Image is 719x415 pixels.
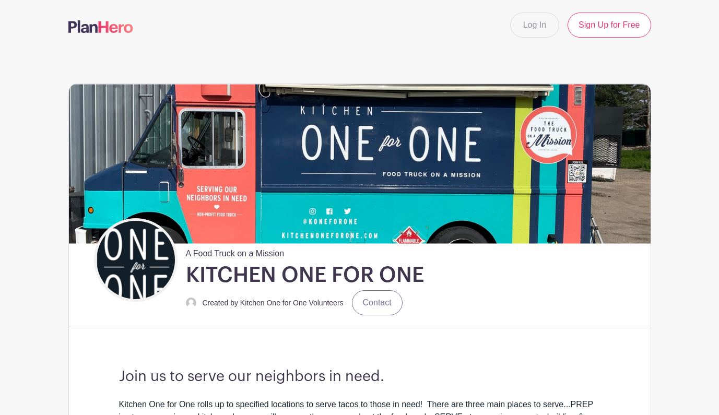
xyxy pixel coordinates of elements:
[68,20,133,33] img: logo-507f7623f17ff9eddc593b1ce0a138ce2505c220e1c5a4e2b4648c50719b7d32.svg
[69,84,651,243] img: IMG_9124.jpeg
[186,243,285,260] span: A Food Truck on a Mission
[510,13,559,38] a: Log In
[97,221,175,299] img: Black%20Verticle%20KO4O%202.png
[119,368,600,386] h3: Join us to serve our neighbors in need.
[186,262,424,288] h1: KITCHEN ONE FOR ONE
[352,290,403,315] a: Contact
[568,13,651,38] a: Sign Up for Free
[186,298,196,308] img: default-ce2991bfa6775e67f084385cd625a349d9dcbb7a52a09fb2fda1e96e2d18dcdb.png
[203,299,344,307] small: Created by Kitchen One for One Volunteers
